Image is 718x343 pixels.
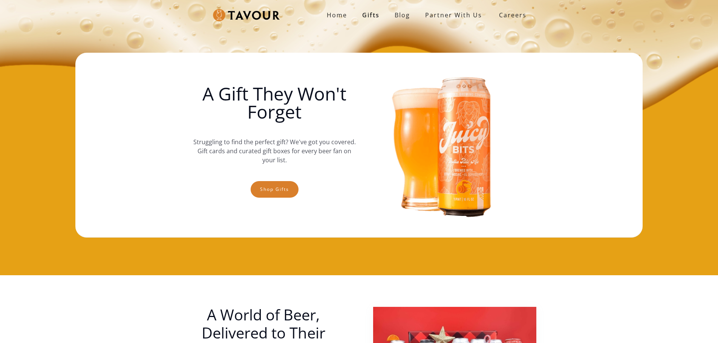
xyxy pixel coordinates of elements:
strong: Home [327,11,347,19]
a: partner with us [418,8,490,23]
a: Blog [387,8,418,23]
a: Shop gifts [251,181,299,198]
a: Home [319,8,355,23]
p: Struggling to find the perfect gift? We've got you covered. Gift cards and curated gift boxes for... [193,130,356,172]
a: Gifts [355,8,387,23]
a: Careers [490,5,532,26]
strong: Careers [499,8,527,23]
h1: A Gift They Won't Forget [193,85,356,121]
